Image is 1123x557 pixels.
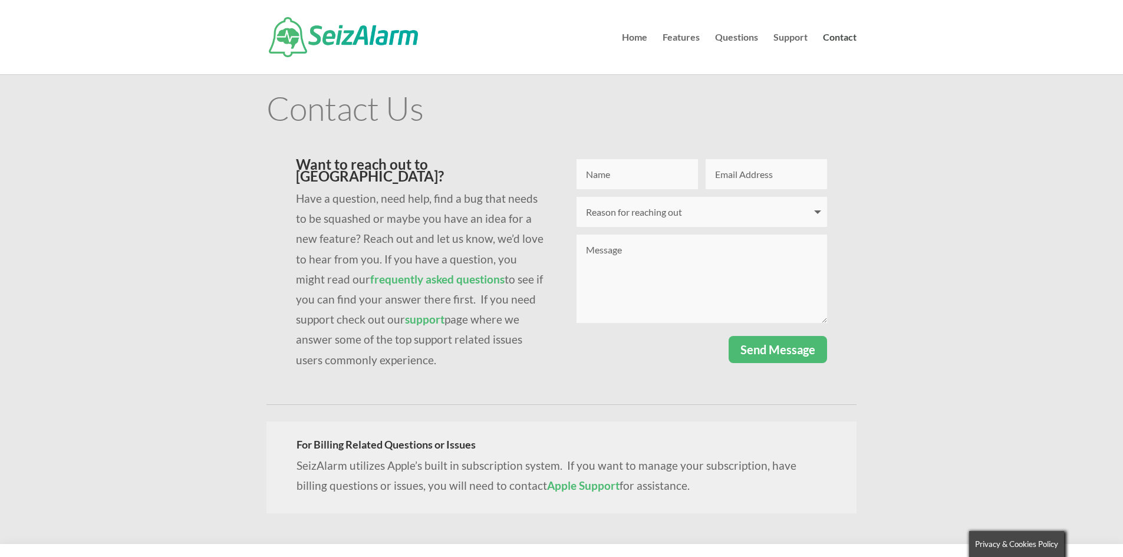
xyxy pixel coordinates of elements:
[1018,511,1110,544] iframe: Help widget launcher
[296,156,444,184] span: Want to reach out to [GEOGRAPHIC_DATA]?
[975,539,1058,549] span: Privacy & Cookies Policy
[547,479,620,492] a: Apple Support
[269,17,418,57] img: SeizAlarm
[622,33,647,74] a: Home
[266,91,857,130] h1: Contact Us
[405,312,444,326] a: support
[297,456,826,496] p: SeizAlarm utilizes Apple’s built in subscription system. If you want to manage your subscription,...
[823,33,857,74] a: Contact
[706,159,827,189] input: Email Address
[729,336,827,363] button: Send Message
[296,189,547,370] p: Have a question, need help, find a bug that needs to be squashed or maybe you have an idea for a ...
[773,33,808,74] a: Support
[370,272,505,286] a: frequently asked questions
[663,33,700,74] a: Features
[577,159,698,189] input: Name
[297,439,826,456] h4: For Billing Related Questions or Issues
[715,33,758,74] a: Questions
